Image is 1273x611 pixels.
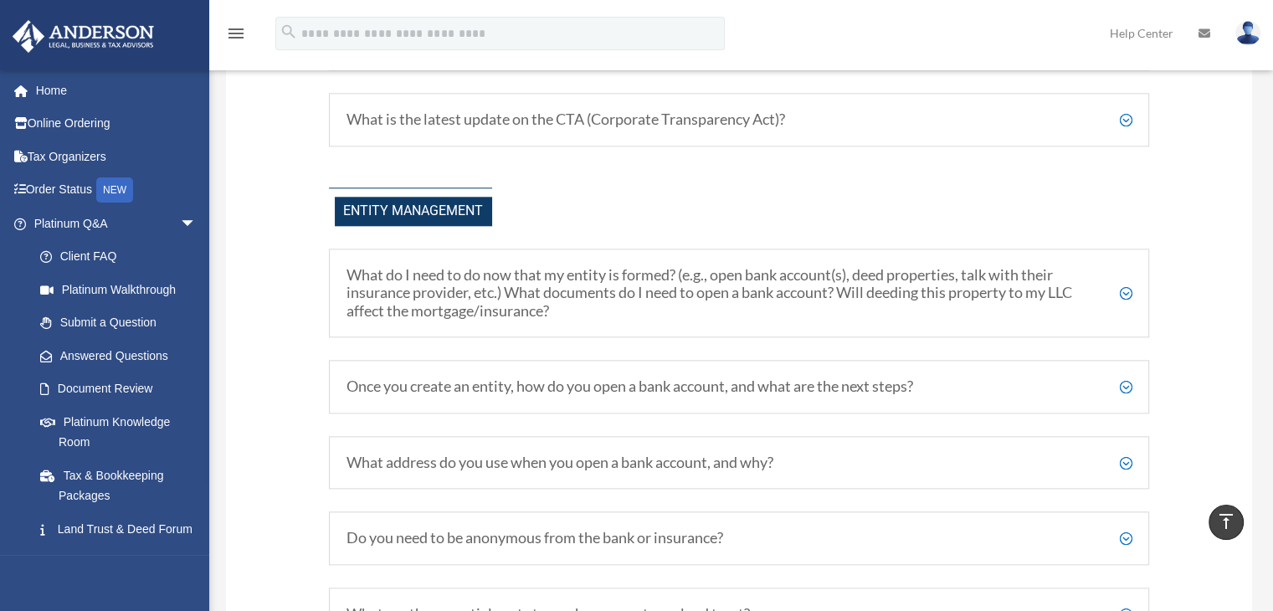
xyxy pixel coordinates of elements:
a: Tax Organizers [12,140,222,173]
a: Home [12,74,222,107]
a: Document Review [23,372,222,406]
h5: What address do you use when you open a bank account, and why? [346,454,1132,472]
a: Online Ordering [12,107,222,141]
div: NEW [96,177,133,203]
a: Client FAQ [23,240,213,274]
span: arrow_drop_down [180,207,213,241]
h5: Do you need to be anonymous from the bank or insurance? [346,529,1132,547]
a: Platinum Knowledge Room [23,405,222,459]
a: Platinum Walkthrough [23,273,222,306]
a: Order StatusNEW [12,173,222,208]
h5: What is the latest update on the CTA (Corporate Transparency Act)? [346,110,1132,129]
i: search [280,23,298,41]
img: Anderson Advisors Platinum Portal [8,20,159,53]
a: Portal Feedback [23,546,222,579]
a: Submit a Question [23,306,222,340]
i: vertical_align_top [1216,511,1236,531]
a: menu [226,29,246,44]
img: User Pic [1235,21,1260,45]
i: menu [226,23,246,44]
a: Land Trust & Deed Forum [23,512,222,546]
span: Entity Management [335,197,492,226]
a: vertical_align_top [1209,505,1244,540]
a: Answered Questions [23,339,222,372]
a: Platinum Q&Aarrow_drop_down [12,207,222,240]
h5: What do I need to do now that my entity is formed? (e.g., open bank account(s), deed properties, ... [346,266,1132,321]
h5: Once you create an entity, how do you open a bank account, and what are the next steps? [346,377,1132,396]
a: Tax & Bookkeeping Packages [23,459,222,512]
